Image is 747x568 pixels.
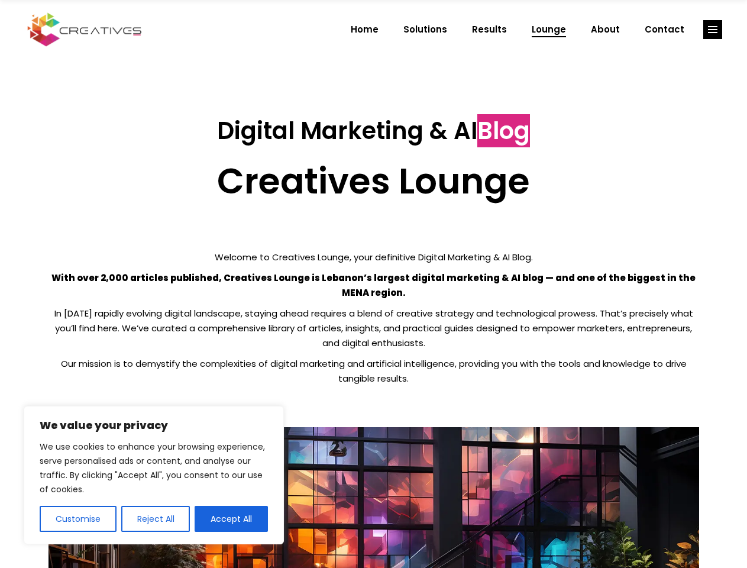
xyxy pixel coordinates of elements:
[48,306,699,350] p: In [DATE] rapidly evolving digital landscape, staying ahead requires a blend of creative strategy...
[48,160,699,202] h2: Creatives Lounge
[40,506,117,532] button: Customise
[51,272,696,299] strong: With over 2,000 articles published, Creatives Lounge is Lebanon’s largest digital marketing & AI ...
[460,14,519,45] a: Results
[48,117,699,145] h3: Digital Marketing & AI
[477,114,530,147] span: Blog
[121,506,190,532] button: Reject All
[391,14,460,45] a: Solutions
[40,418,268,433] p: We value your privacy
[48,250,699,264] p: Welcome to Creatives Lounge, your definitive Digital Marketing & AI Blog.
[472,14,507,45] span: Results
[632,14,697,45] a: Contact
[195,506,268,532] button: Accept All
[519,14,578,45] a: Lounge
[703,20,722,39] a: link
[338,14,391,45] a: Home
[578,14,632,45] a: About
[40,440,268,496] p: We use cookies to enhance your browsing experience, serve personalised ads or content, and analys...
[48,356,699,386] p: Our mission is to demystify the complexities of digital marketing and artificial intelligence, pr...
[645,14,684,45] span: Contact
[403,14,447,45] span: Solutions
[351,14,379,45] span: Home
[532,14,566,45] span: Lounge
[591,14,620,45] span: About
[25,11,144,48] img: Creatives
[24,406,284,544] div: We value your privacy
